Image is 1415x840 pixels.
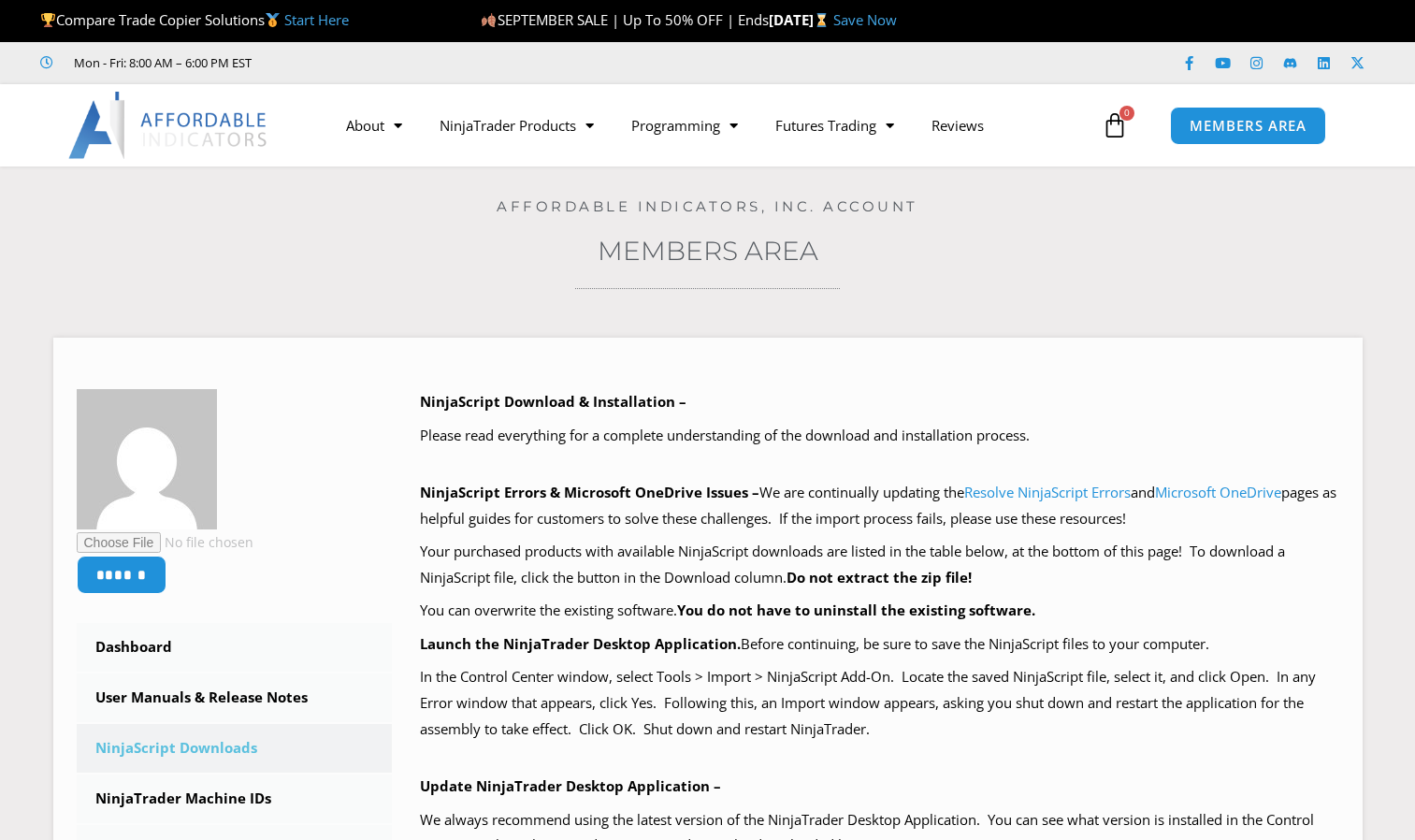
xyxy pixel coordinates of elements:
[41,13,55,27] img: 🏆
[327,104,421,147] a: About
[613,104,757,147] a: Programming
[497,197,918,215] a: Affordable Indicators, Inc. Account
[1190,119,1307,133] span: MEMBERS AREA
[420,483,759,501] b: NinjaScript Errors & Microsoft OneDrive Issues –
[677,601,1035,619] b: You do not have to uninstall the existing software.
[598,235,818,267] a: Members Area
[420,634,741,653] b: Launch the NinjaTrader Desktop Application.
[77,673,393,722] a: User Manuals & Release Notes
[1074,98,1156,152] a: 0
[327,104,1097,147] nav: Menu
[964,483,1131,501] a: Resolve NinjaScript Errors
[769,10,833,29] strong: [DATE]
[40,10,349,29] span: Compare Trade Copier Solutions
[284,10,349,29] a: Start Here
[420,539,1339,591] p: Your purchased products with available NinjaScript downloads are listed in the table below, at th...
[420,480,1339,532] p: We are continually updating the and pages as helpful guides for customers to solve these challeng...
[482,13,496,27] img: 🍂
[77,389,217,529] img: 4910f8ea06b285c7ff845704c7b196ba6d43c01194dd7e3e190099f6adc25ba4
[913,104,1003,147] a: Reviews
[481,10,768,29] span: SEPTEMBER SALE | Up To 50% OFF | Ends
[420,598,1339,624] p: You can overwrite the existing software.
[757,104,913,147] a: Futures Trading
[420,423,1339,449] p: Please read everything for a complete understanding of the download and installation process.
[833,10,897,29] a: Save Now
[68,92,269,159] img: LogoAI | Affordable Indicators – NinjaTrader
[1155,483,1281,501] a: Microsoft OneDrive
[77,724,393,773] a: NinjaScript Downloads
[69,51,252,74] span: Mon - Fri: 8:00 AM – 6:00 PM EST
[278,53,558,72] iframe: Customer reviews powered by Trustpilot
[421,104,613,147] a: NinjaTrader Products
[266,13,280,27] img: 🥇
[77,775,393,823] a: NinjaTrader Machine IDs
[77,623,393,672] a: Dashboard
[420,776,721,795] b: Update NinjaTrader Desktop Application –
[420,631,1339,658] p: Before continuing, be sure to save the NinjaScript files to your computer.
[787,568,972,587] b: Do not extract the zip file!
[1170,107,1326,145] a: MEMBERS AREA
[420,664,1339,743] p: In the Control Center window, select Tools > Import > NinjaScript Add-On. Locate the saved NinjaS...
[420,392,686,411] b: NinjaScript Download & Installation –
[1119,106,1134,121] span: 0
[815,13,829,27] img: ⌛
